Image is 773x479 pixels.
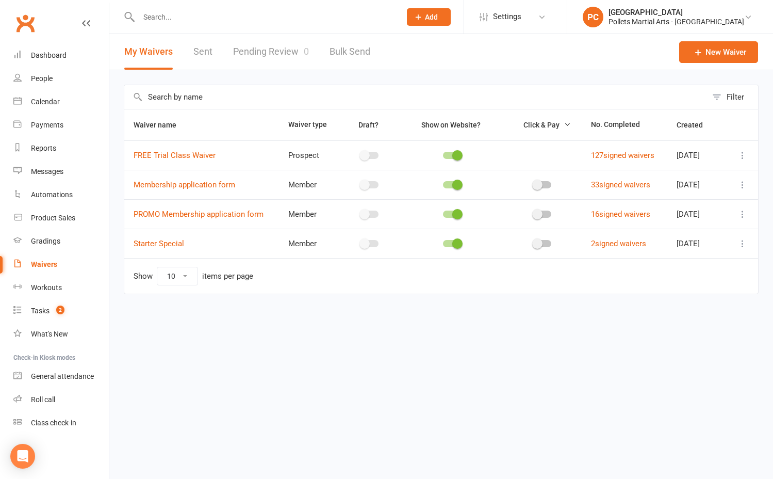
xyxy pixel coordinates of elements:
[193,34,212,70] a: Sent
[304,46,309,57] span: 0
[667,170,726,199] td: [DATE]
[13,323,109,346] a: What's New
[279,140,339,170] td: Prospect
[13,299,109,323] a: Tasks 2
[279,229,339,258] td: Member
[330,34,370,70] a: Bulk Send
[583,7,603,27] div: PC
[13,206,109,230] a: Product Sales
[279,199,339,229] td: Member
[667,229,726,258] td: [DATE]
[677,121,714,129] span: Created
[31,190,73,199] div: Automations
[31,144,56,152] div: Reports
[31,419,76,427] div: Class check-in
[13,44,109,67] a: Dashboard
[421,121,481,129] span: Show on Website?
[514,119,571,131] button: Click & Pay
[124,85,707,109] input: Search by name
[134,119,188,131] button: Waiver name
[136,10,393,24] input: Search...
[12,10,38,36] a: Clubworx
[134,180,235,189] a: Membership application form
[233,34,309,70] a: Pending Review0
[279,170,339,199] td: Member
[667,140,726,170] td: [DATE]
[608,17,744,26] div: Pollets Martial Arts - [GEOGRAPHIC_DATA]
[523,121,560,129] span: Click & Pay
[591,151,654,160] a: 127signed waivers
[202,272,253,281] div: items per page
[134,151,216,160] a: FREE Trial Class Waiver
[591,180,650,189] a: 33signed waivers
[31,74,53,83] div: People
[679,41,758,63] a: New Waiver
[10,444,35,469] div: Open Intercom Messenger
[13,67,109,90] a: People
[134,267,253,285] div: Show
[13,90,109,114] a: Calendar
[134,210,264,219] a: PROMO Membership application form
[412,119,492,131] button: Show on Website?
[31,98,60,106] div: Calendar
[56,306,64,314] span: 2
[493,5,521,28] span: Settings
[13,230,109,253] a: Gradings
[31,330,68,338] div: What's New
[13,411,109,435] a: Class kiosk mode
[425,13,438,21] span: Add
[13,137,109,160] a: Reports
[31,283,62,292] div: Workouts
[13,160,109,183] a: Messages
[31,395,55,404] div: Roll call
[667,199,726,229] td: [DATE]
[677,119,714,131] button: Created
[31,260,57,268] div: Waivers
[727,91,744,103] div: Filter
[407,8,451,26] button: Add
[31,167,63,175] div: Messages
[13,114,109,137] a: Payments
[31,372,94,380] div: General attendance
[31,307,50,315] div: Tasks
[591,239,646,248] a: 2signed waivers
[134,121,188,129] span: Waiver name
[13,253,109,276] a: Waivers
[31,214,75,222] div: Product Sales
[31,121,63,129] div: Payments
[358,121,379,129] span: Draft?
[13,276,109,299] a: Workouts
[13,183,109,206] a: Automations
[608,8,744,17] div: [GEOGRAPHIC_DATA]
[134,239,184,248] a: Starter Special
[582,109,667,140] th: No. Completed
[591,210,650,219] a: 16signed waivers
[349,119,390,131] button: Draft?
[31,237,60,245] div: Gradings
[279,109,339,140] th: Waiver type
[31,51,67,59] div: Dashboard
[13,388,109,411] a: Roll call
[124,34,173,70] button: My Waivers
[707,85,758,109] button: Filter
[13,365,109,388] a: General attendance kiosk mode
